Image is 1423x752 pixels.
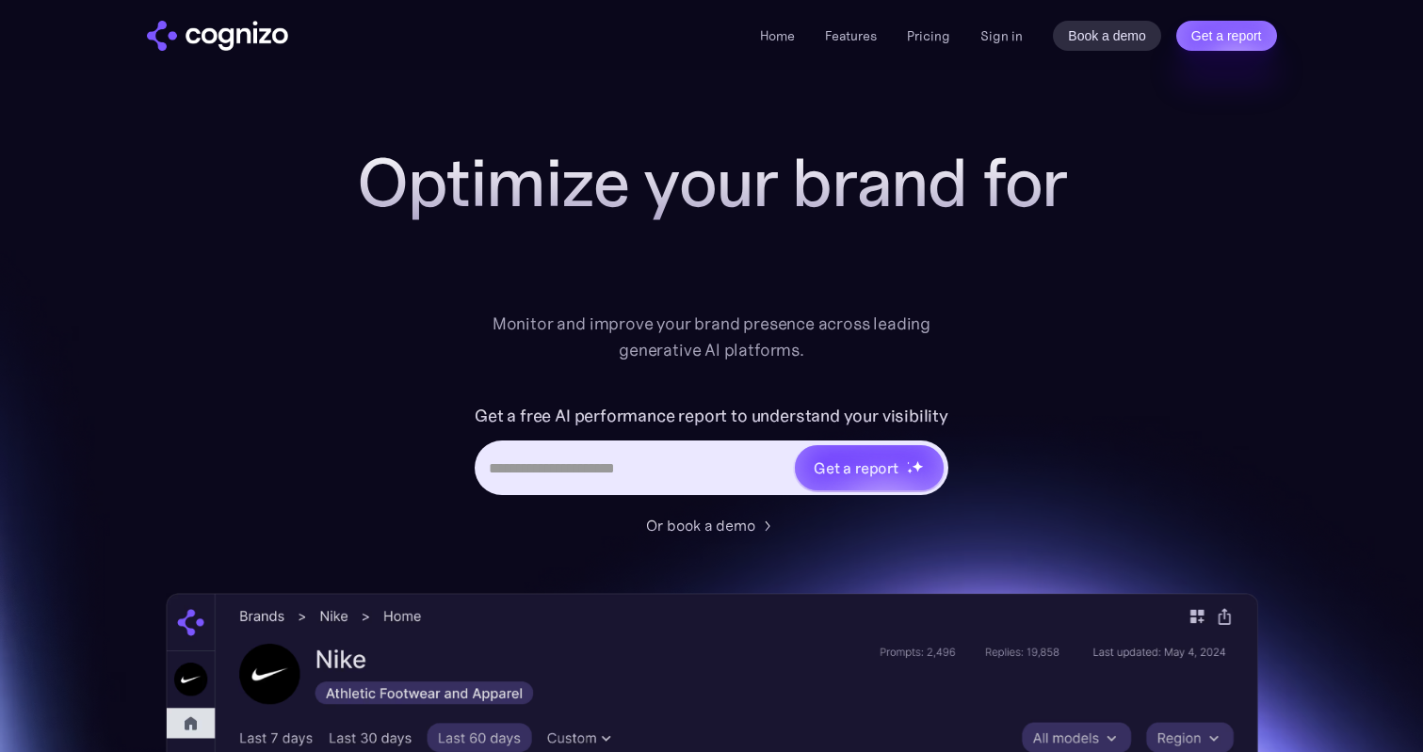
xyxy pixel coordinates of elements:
[147,21,288,51] a: home
[814,456,898,479] div: Get a report
[912,460,924,472] img: star
[907,461,910,464] img: star
[475,401,948,431] label: Get a free AI performance report to understand your visibility
[907,27,950,44] a: Pricing
[907,468,914,474] img: star
[1053,21,1161,51] a: Book a demo
[646,514,778,536] a: Or book a demo
[646,514,755,536] div: Or book a demo
[760,27,795,44] a: Home
[793,443,946,492] a: Get a reportstarstarstar
[825,27,877,44] a: Features
[1176,21,1277,51] a: Get a report
[980,24,1023,47] a: Sign in
[335,145,1089,220] h1: Optimize your brand for
[480,311,944,363] div: Monitor and improve your brand presence across leading generative AI platforms.
[475,401,948,504] form: Hero URL Input Form
[147,21,288,51] img: cognizo logo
